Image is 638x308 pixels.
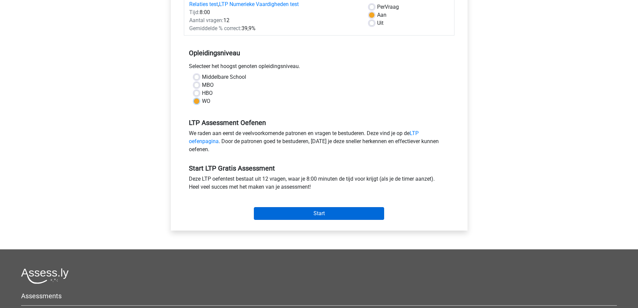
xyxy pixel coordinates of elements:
div: 8:00 [184,8,364,16]
label: HBO [202,89,213,97]
label: MBO [202,81,214,89]
span: Tijd: [189,9,200,15]
span: Gemiddelde % correct: [189,25,241,32]
label: WO [202,97,210,105]
div: Deze LTP oefentest bestaat uit 12 vragen, waar je 8:00 minuten de tijd voor krijgt (als je de tim... [184,175,454,194]
input: Start [254,207,384,220]
label: Aan [377,11,386,19]
div: 39,9% [184,24,364,33]
label: Uit [377,19,383,27]
a: LTP Numerieke Vaardigheden test [219,1,299,7]
h5: Opleidingsniveau [189,46,449,60]
div: We raden aan eerst de veelvoorkomende patronen en vragen te bestuderen. Deze vind je op de . Door... [184,129,454,156]
h5: Assessments [21,292,617,300]
h5: LTP Assessment Oefenen [189,119,449,127]
label: Vraag [377,3,399,11]
span: Per [377,4,385,10]
div: Selecteer het hoogst genoten opleidingsniveau. [184,62,454,73]
div: 12 [184,16,364,24]
img: Assessly logo [21,268,69,284]
h5: Start LTP Gratis Assessment [189,164,449,172]
span: Aantal vragen: [189,17,223,23]
label: Middelbare School [202,73,246,81]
